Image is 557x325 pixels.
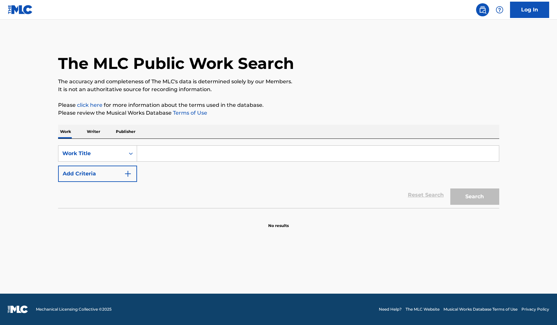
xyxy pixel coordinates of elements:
[493,3,506,16] div: Help
[510,2,549,18] a: Log In
[77,102,102,108] a: click here
[85,125,102,138] p: Writer
[124,170,132,178] img: 9d2ae6d4665cec9f34b9.svg
[58,101,499,109] p: Please for more information about the terms used in the database.
[524,294,557,325] iframe: Chat Widget
[8,305,28,313] img: logo
[268,215,289,229] p: No results
[62,150,121,157] div: Work Title
[443,306,518,312] a: Musical Works Database Terms of Use
[172,110,207,116] a: Terms of Use
[36,306,112,312] span: Mechanical Licensing Collective © 2025
[58,54,294,73] h1: The MLC Public Work Search
[58,86,499,93] p: It is not an authoritative source for recording information.
[58,109,499,117] p: Please review the Musical Works Database
[496,6,503,14] img: help
[8,5,33,14] img: MLC Logo
[58,125,73,138] p: Work
[521,306,549,312] a: Privacy Policy
[58,78,499,86] p: The accuracy and completeness of The MLC's data is determined solely by our Members.
[58,145,499,208] form: Search Form
[379,306,402,312] a: Need Help?
[406,306,440,312] a: The MLC Website
[479,6,487,14] img: search
[476,3,489,16] a: Public Search
[58,166,137,182] button: Add Criteria
[114,125,137,138] p: Publisher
